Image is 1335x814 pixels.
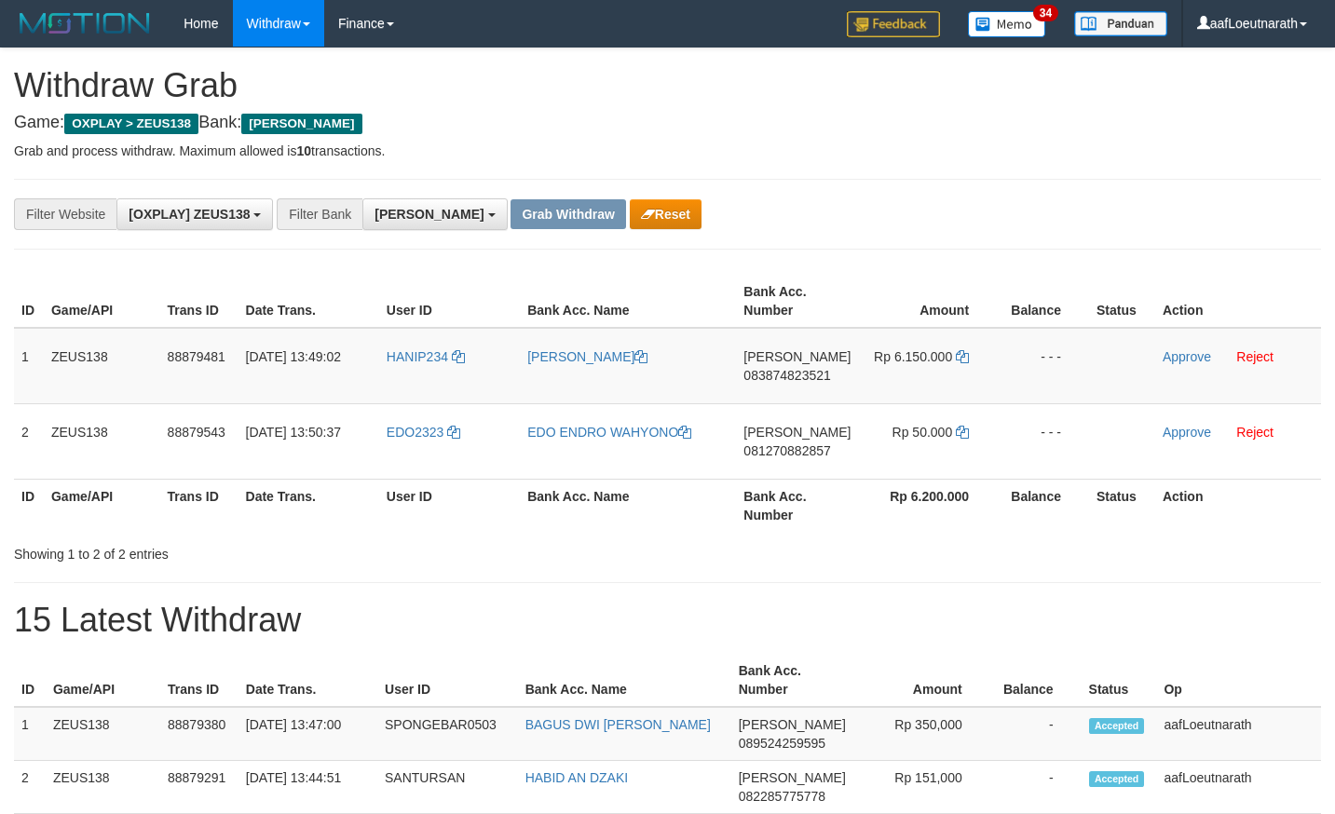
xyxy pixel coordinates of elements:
[362,198,507,230] button: [PERSON_NAME]
[853,761,990,814] td: Rp 151,000
[44,479,160,532] th: Game/API
[116,198,273,230] button: [OXPLAY] ZEUS138
[375,207,484,222] span: [PERSON_NAME]
[892,425,953,440] span: Rp 50.000
[14,654,46,707] th: ID
[1089,718,1145,734] span: Accepted
[853,654,990,707] th: Amount
[44,328,160,404] td: ZEUS138
[246,425,341,440] span: [DATE] 13:50:37
[739,789,825,804] span: Copy 082285775778 to clipboard
[44,275,160,328] th: Game/API
[129,207,250,222] span: [OXPLAY] ZEUS138
[277,198,362,230] div: Filter Bank
[387,425,460,440] a: EDO2323
[743,368,830,383] span: Copy 083874823521 to clipboard
[14,707,46,761] td: 1
[520,275,736,328] th: Bank Acc. Name
[377,707,518,761] td: SPONGEBAR0503
[847,11,940,37] img: Feedback.jpg
[739,770,846,785] span: [PERSON_NAME]
[168,349,225,364] span: 88879481
[238,654,377,707] th: Date Trans.
[379,479,520,532] th: User ID
[387,349,465,364] a: HANIP234
[1089,275,1155,328] th: Status
[14,328,44,404] td: 1
[14,537,542,563] div: Showing 1 to 2 of 2 entries
[14,114,1321,132] h4: Game: Bank:
[956,349,969,364] a: Copy 6150000 to clipboard
[160,654,238,707] th: Trans ID
[14,275,44,328] th: ID
[241,114,361,134] span: [PERSON_NAME]
[1155,275,1321,328] th: Action
[736,275,858,328] th: Bank Acc. Number
[853,707,990,761] td: Rp 350,000
[238,275,379,328] th: Date Trans.
[14,198,116,230] div: Filter Website
[238,707,377,761] td: [DATE] 13:47:00
[736,479,858,532] th: Bank Acc. Number
[518,654,731,707] th: Bank Acc. Name
[1156,761,1321,814] td: aafLoeutnarath
[377,654,518,707] th: User ID
[968,11,1046,37] img: Button%20Memo.svg
[858,479,997,532] th: Rp 6.200.000
[168,425,225,440] span: 88879543
[997,275,1089,328] th: Balance
[990,654,1082,707] th: Balance
[160,761,238,814] td: 88879291
[990,761,1082,814] td: -
[858,275,997,328] th: Amount
[387,425,443,440] span: EDO2323
[44,403,160,479] td: ZEUS138
[387,349,448,364] span: HANIP234
[520,479,736,532] th: Bank Acc. Name
[743,443,830,458] span: Copy 081270882857 to clipboard
[46,654,160,707] th: Game/API
[743,349,851,364] span: [PERSON_NAME]
[14,403,44,479] td: 2
[246,349,341,364] span: [DATE] 13:49:02
[1033,5,1058,21] span: 34
[997,403,1089,479] td: - - -
[1236,425,1274,440] a: Reject
[525,717,711,732] a: BAGUS DWI [PERSON_NAME]
[238,479,379,532] th: Date Trans.
[14,142,1321,160] p: Grab and process withdraw. Maximum allowed is transactions.
[160,275,238,328] th: Trans ID
[1163,425,1211,440] a: Approve
[14,602,1321,639] h1: 15 Latest Withdraw
[379,275,520,328] th: User ID
[1156,654,1321,707] th: Op
[14,9,156,37] img: MOTION_logo.png
[14,761,46,814] td: 2
[1163,349,1211,364] a: Approve
[1089,771,1145,787] span: Accepted
[238,761,377,814] td: [DATE] 13:44:51
[525,770,628,785] a: HABID AN DZAKI
[160,707,238,761] td: 88879380
[630,199,702,229] button: Reset
[956,425,969,440] a: Copy 50000 to clipboard
[990,707,1082,761] td: -
[46,761,160,814] td: ZEUS138
[1089,479,1155,532] th: Status
[14,67,1321,104] h1: Withdraw Grab
[997,479,1089,532] th: Balance
[46,707,160,761] td: ZEUS138
[296,143,311,158] strong: 10
[1082,654,1157,707] th: Status
[527,349,647,364] a: [PERSON_NAME]
[1155,479,1321,532] th: Action
[1156,707,1321,761] td: aafLoeutnarath
[511,199,625,229] button: Grab Withdraw
[739,736,825,751] span: Copy 089524259595 to clipboard
[874,349,952,364] span: Rp 6.150.000
[731,654,853,707] th: Bank Acc. Number
[1236,349,1274,364] a: Reject
[64,114,198,134] span: OXPLAY > ZEUS138
[739,717,846,732] span: [PERSON_NAME]
[997,328,1089,404] td: - - -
